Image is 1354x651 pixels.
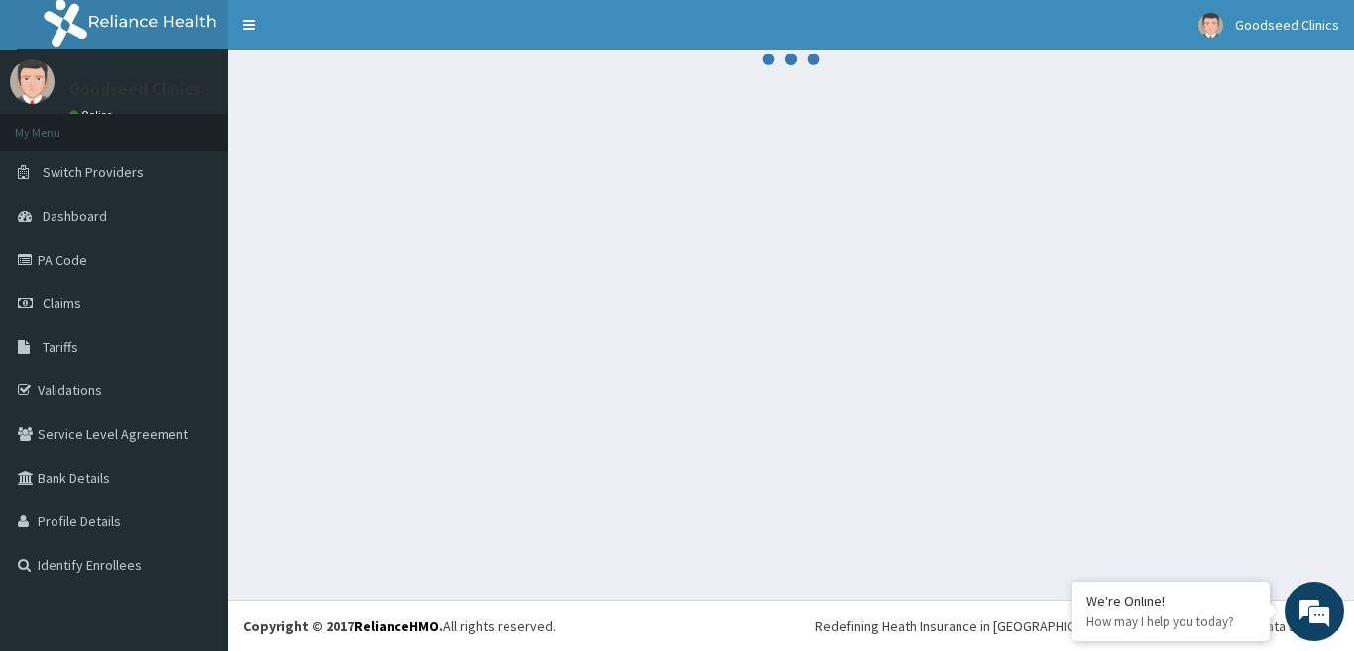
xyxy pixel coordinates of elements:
span: Tariffs [43,338,78,356]
p: Goodseed Clinics [69,80,201,98]
a: Online [69,108,117,122]
strong: Copyright © 2017 . [243,617,443,635]
span: Dashboard [43,207,107,225]
a: RelianceHMO [354,617,439,635]
span: Claims [43,294,81,312]
footer: All rights reserved. [228,600,1354,651]
span: Switch Providers [43,163,144,181]
div: Redefining Heath Insurance in [GEOGRAPHIC_DATA] using Telemedicine and Data Science! [815,616,1339,636]
svg: audio-loading [761,30,821,89]
span: Goodseed Clinics [1235,16,1339,34]
p: How may I help you today? [1086,613,1255,630]
img: User Image [1198,13,1223,38]
img: User Image [10,59,55,104]
div: We're Online! [1086,593,1255,610]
